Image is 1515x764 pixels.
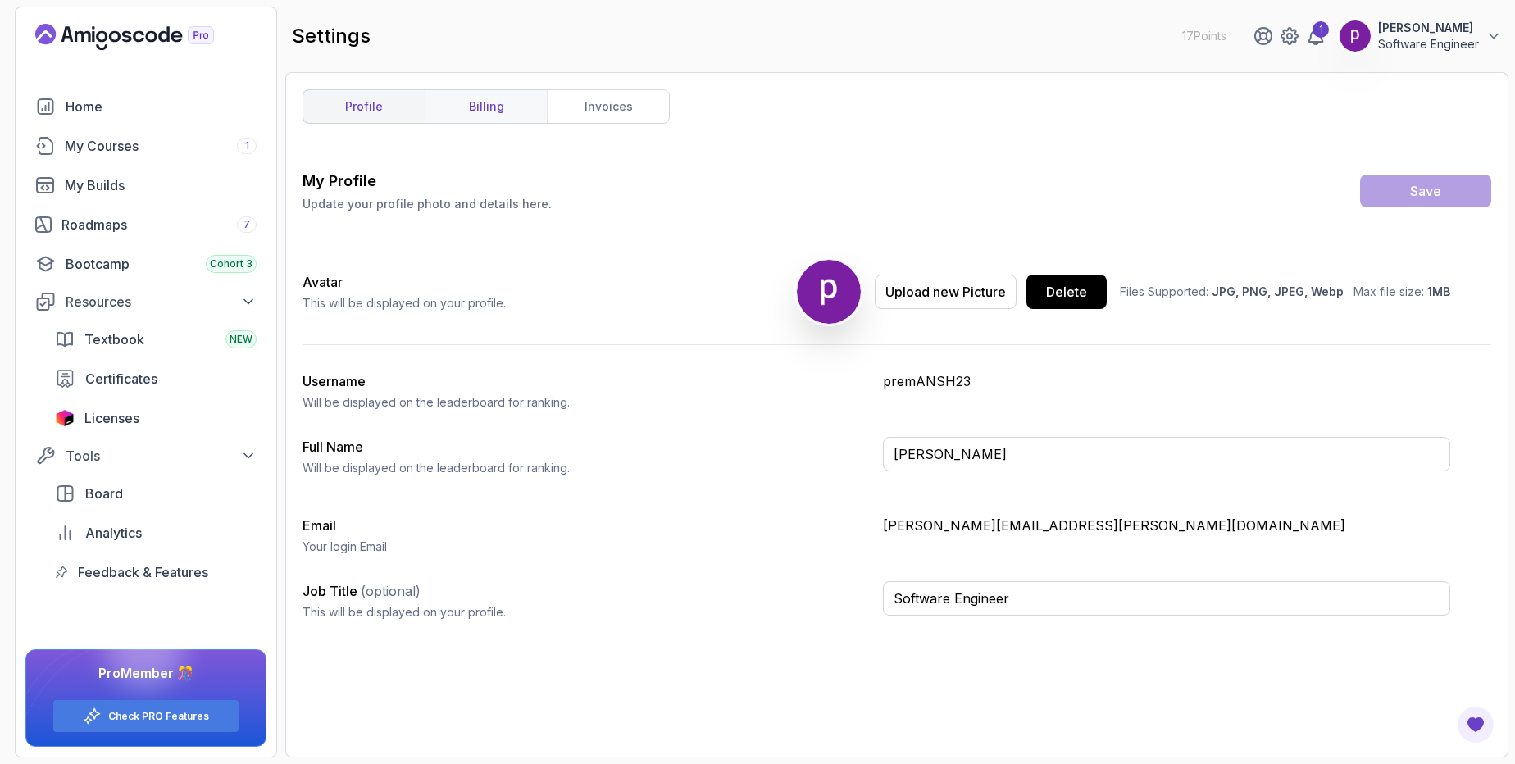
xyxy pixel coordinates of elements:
label: Username [303,373,366,389]
a: billing [425,90,547,123]
img: jetbrains icon [55,410,75,426]
div: Delete [1046,282,1087,302]
p: Will be displayed on the leaderboard for ranking. [303,460,870,476]
span: 7 [243,218,250,231]
div: Tools [66,446,257,466]
div: Upload new Picture [885,282,1006,302]
div: Save [1410,181,1441,201]
span: Analytics [85,523,142,543]
a: roadmaps [25,208,266,241]
div: Resources [66,292,257,312]
button: user profile image[PERSON_NAME]Software Engineer [1339,20,1502,52]
h2: settings [292,23,371,49]
input: Enter your job [883,581,1450,616]
a: textbook [45,323,266,356]
span: Certificates [85,369,157,389]
button: Save [1360,175,1491,207]
h3: My Profile [303,170,552,193]
div: My Courses [65,136,257,156]
a: invoices [547,90,669,123]
p: 17 Points [1182,28,1226,44]
a: courses [25,130,266,162]
p: Update your profile photo and details here. [303,196,552,212]
p: Your login Email [303,539,870,555]
p: premANSH23 [883,371,1450,391]
div: My Builds [65,175,257,195]
button: Upload new Picture [875,275,1017,309]
span: (optional) [361,583,421,599]
span: Feedback & Features [78,562,208,582]
p: [PERSON_NAME][EMAIL_ADDRESS][PERSON_NAME][DOMAIN_NAME] [883,516,1450,535]
a: analytics [45,516,266,549]
button: Check PRO Features [52,699,239,733]
button: Open Feedback Button [1456,705,1495,744]
p: Files Supported: Max file size: [1120,284,1450,300]
p: Software Engineer [1378,36,1479,52]
a: home [25,90,266,123]
div: Roadmaps [61,215,257,234]
span: Board [85,484,123,503]
a: board [45,477,266,510]
a: feedback [45,556,266,589]
img: user profile image [797,260,861,324]
p: This will be displayed on your profile. [303,295,506,312]
div: Bootcamp [66,254,257,274]
a: bootcamp [25,248,266,280]
a: profile [303,90,425,123]
button: Resources [25,287,266,316]
span: 1MB [1427,284,1450,298]
a: certificates [45,362,266,395]
p: [PERSON_NAME] [1378,20,1479,36]
h3: Email [303,516,870,535]
span: 1 [245,139,249,152]
div: Home [66,97,257,116]
button: Delete [1026,275,1107,309]
span: Textbook [84,330,144,349]
a: Check PRO Features [108,710,209,723]
span: Licenses [84,408,139,428]
label: Full Name [303,439,363,455]
span: JPG, PNG, JPEG, Webp [1212,284,1344,298]
span: NEW [230,333,252,346]
span: Cohort 3 [210,257,252,271]
p: Will be displayed on the leaderboard for ranking. [303,394,870,411]
button: Tools [25,441,266,471]
a: licenses [45,402,266,434]
img: user profile image [1340,20,1371,52]
h2: Avatar [303,272,506,292]
a: Landing page [35,24,252,50]
p: This will be displayed on your profile. [303,604,870,621]
a: 1 [1306,26,1326,46]
div: 1 [1313,21,1329,38]
a: builds [25,169,266,202]
input: Enter your full name [883,437,1450,471]
label: Job Title [303,583,421,599]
